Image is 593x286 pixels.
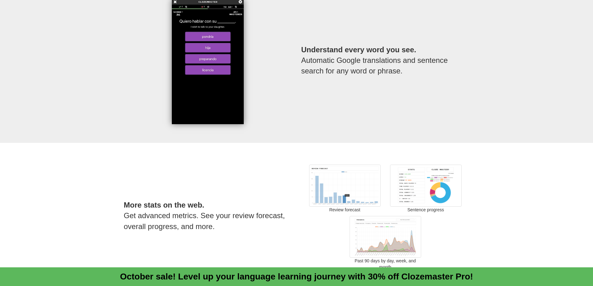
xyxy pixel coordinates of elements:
img: stats-900b8673244deb4ca2d0231e198ac45c98a8978cc795218e537b7ed165086078.png [390,165,462,206]
div: Sentence progress [385,165,466,213]
a: October sale! Level up your language learning journey with 30% off Clozemaster Pro! [120,272,473,281]
p: Automatic Google translations and sentence search for any word or phrase. [301,32,469,89]
div: Review forecast [304,165,385,213]
p: Get advanced metrics. See your review forecast, overall progress, and more. [124,187,292,244]
strong: Understand every word you see. [301,45,416,54]
img: review-forecast-05ab9222a7c4cf6d9da7e88ecb6a760aa02d021886af2f8ee97000842bf7d032.png [309,165,381,206]
div: Past 90 days by day, week, and month [345,216,426,270]
img: history-0c05f8861976c067fa91063401722e9eb4c068283955940aa4eeeed33c0a8074.png [350,216,421,258]
strong: More stats on the web. [124,201,205,209]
